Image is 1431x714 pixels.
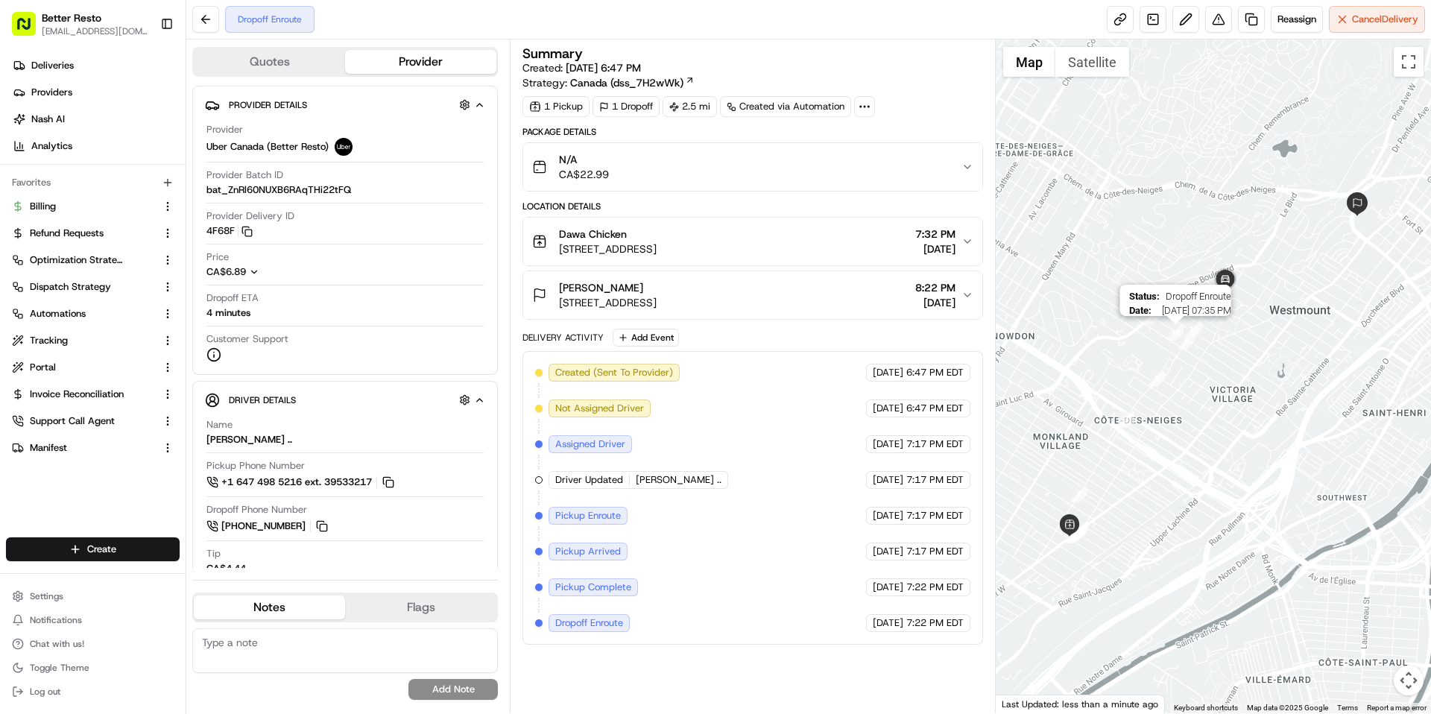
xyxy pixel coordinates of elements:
[206,224,253,238] button: 4F68F
[6,356,180,379] button: Portal
[906,402,964,415] span: 6:47 PM EDT
[194,50,345,74] button: Quotes
[1394,666,1424,695] button: Map camera controls
[57,271,88,283] span: [DATE]
[30,253,124,267] span: Optimization Strategy
[206,265,246,278] span: CA$6.89
[12,388,156,401] a: Invoice Reconciliation
[15,217,39,241] img: Regen Pajulas
[30,414,115,428] span: Support Call Agent
[873,437,903,451] span: [DATE]
[12,334,156,347] a: Tracking
[1167,324,1184,341] div: 10
[1055,47,1129,77] button: Show satellite imagery
[67,157,205,169] div: We're available if you need us!
[522,332,604,344] div: Delivery Activity
[720,96,851,117] div: Created via Automation
[206,418,233,432] span: Name
[206,547,221,560] span: Tip
[522,96,590,117] div: 1 Pickup
[6,329,180,353] button: Tracking
[6,409,180,433] button: Support Call Agent
[6,275,180,299] button: Dispatch Strategy
[915,280,955,295] span: 8:22 PM
[39,96,246,112] input: Clear
[522,60,641,75] span: Created:
[522,47,583,60] h3: Summary
[42,25,148,37] span: [EMAIL_ADDRESS][DOMAIN_NAME]
[30,590,63,602] span: Settings
[46,231,109,243] span: Regen Pajulas
[126,335,138,347] div: 💻
[67,142,244,157] div: Start new chat
[1178,333,1195,350] div: 9
[30,227,104,240] span: Refund Requests
[999,694,1049,713] img: Google
[1118,411,1134,428] div: 7
[206,123,243,136] span: Provider
[30,200,56,213] span: Billing
[6,248,180,272] button: Optimization Strategy
[9,327,120,354] a: 📗Knowledge Base
[12,200,156,213] a: Billing
[31,113,65,126] span: Nash AI
[12,414,156,428] a: Support Call Agent
[105,369,180,381] a: Powered byPylon
[570,75,695,90] a: Canada (dss_7H2wWk)
[523,218,982,265] button: Dawa Chicken[STREET_ADDRESS]7:32 PM[DATE]
[906,509,964,522] span: 7:17 PM EDT
[1128,305,1151,316] span: Date :
[523,143,982,191] button: N/ACA$22.99
[30,232,42,244] img: 1736555255976-a54dd68f-1ca7-489b-9aae-adbdc363a1c4
[1271,6,1323,33] button: Reassign
[1071,486,1087,502] div: 6
[6,537,180,561] button: Create
[112,231,117,243] span: •
[915,227,955,241] span: 7:32 PM
[148,370,180,381] span: Pylon
[206,250,229,264] span: Price
[31,142,58,169] img: 1738778727109-b901c2ba-d612-49f7-a14d-d897ce62d23f
[206,474,397,490] button: +1 647 498 5216 ext. 39533217
[31,59,74,72] span: Deliveries
[345,50,496,74] button: Provider
[873,545,903,558] span: [DATE]
[42,10,101,25] span: Better Resto
[205,388,485,412] button: Driver Details
[12,307,156,320] a: Automations
[1337,704,1358,712] a: Terms (opens in new tab)
[229,394,296,406] span: Driver Details
[906,581,964,594] span: 7:22 PM EDT
[206,503,307,516] span: Dropoff Phone Number
[49,271,54,283] span: •
[30,441,67,455] span: Manifest
[30,334,68,347] span: Tracking
[206,518,330,534] button: [PHONE_NUMBER]
[206,562,246,575] div: CA$4.44
[194,595,345,619] button: Notes
[6,436,180,460] button: Manifest
[559,241,657,256] span: [STREET_ADDRESS]
[206,291,259,305] span: Dropoff ETA
[555,509,621,522] span: Pickup Enroute
[30,280,111,294] span: Dispatch Strategy
[15,15,45,45] img: Nash
[555,545,621,558] span: Pickup Arrived
[221,476,372,489] span: +1 647 498 5216 ext. 39533217
[6,681,180,702] button: Log out
[120,327,245,354] a: 💻API Documentation
[1157,305,1231,316] span: [DATE] 07:35 PM
[229,99,307,111] span: Provider Details
[345,595,496,619] button: Flags
[206,332,288,346] span: Customer Support
[15,335,27,347] div: 📗
[30,686,60,698] span: Log out
[206,306,250,320] div: 4 minutes
[30,662,89,674] span: Toggle Theme
[15,60,271,83] p: Welcome 👋
[12,227,156,240] a: Refund Requests
[6,6,154,42] button: Better Resto[EMAIL_ADDRESS][DOMAIN_NAME]
[87,543,116,556] span: Create
[6,586,180,607] button: Settings
[555,616,623,630] span: Dropoff Enroute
